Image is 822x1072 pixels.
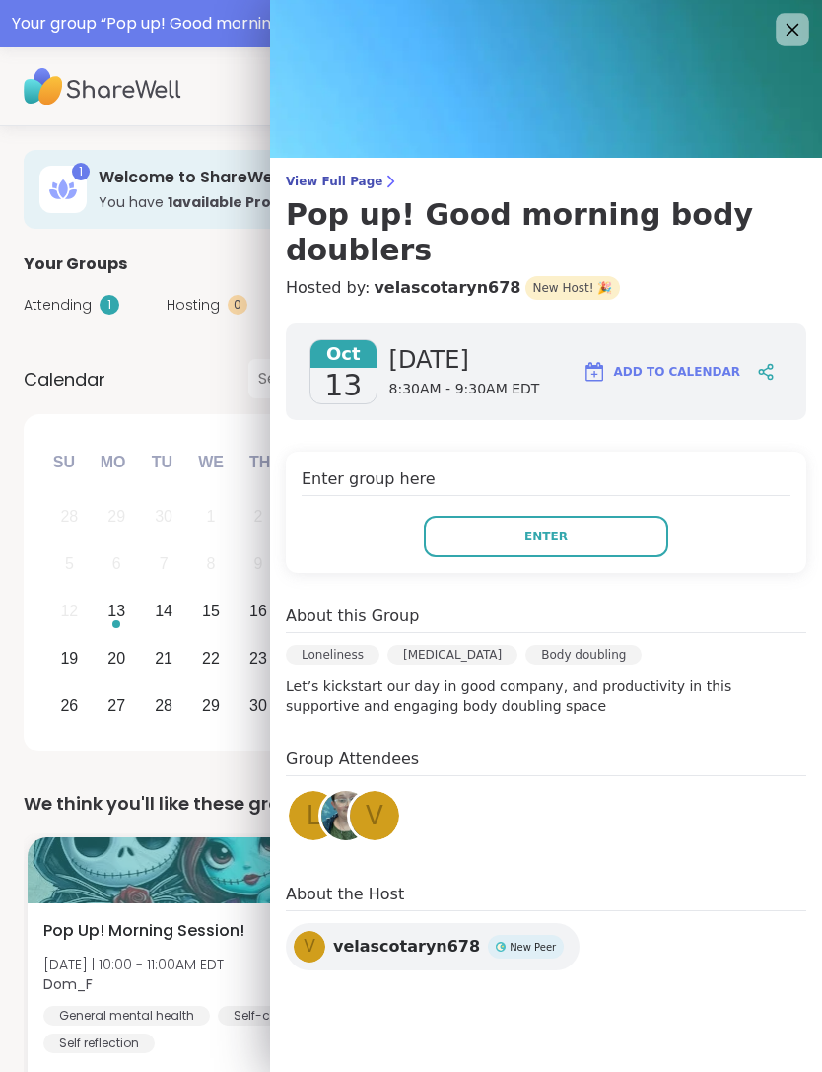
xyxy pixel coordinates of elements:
[112,550,121,577] div: 6
[525,645,642,665] div: Body doubling
[24,295,92,316] span: Attending
[12,12,810,36] div: Your group “ Pop up! Good morning body doublers ” has started. Click here to enter!
[143,684,185,727] div: Choose Tuesday, October 28th, 2025
[207,550,216,577] div: 8
[96,543,138,586] div: Not available Monday, October 6th, 2025
[228,295,247,315] div: 0
[43,955,224,974] span: [DATE] | 10:00 - 11:00AM EDT
[60,503,78,530] div: 28
[189,441,233,484] div: We
[60,598,78,624] div: 12
[249,645,267,672] div: 23
[286,645,379,665] div: Loneliness
[100,295,119,315] div: 1
[143,496,185,538] div: Not available Tuesday, September 30th, 2025
[238,637,280,679] div: Choose Thursday, October 23rd, 2025
[318,788,374,843] a: tgentry93
[42,441,86,484] div: Su
[253,503,262,530] div: 2
[24,252,127,276] span: Your Groups
[207,503,216,530] div: 1
[218,1006,306,1026] div: Self-care
[286,883,806,911] h4: About the Host
[286,174,806,189] span: View Full Page
[310,340,377,368] span: Oct
[168,192,320,212] b: 1 available Pro credit
[238,591,280,633] div: Choose Thursday, October 16th, 2025
[389,344,540,376] span: [DATE]
[286,748,806,776] h4: Group Attendees
[286,677,806,716] p: Let’s kickstart our day in good company, and productivity in this supportive and engaging body do...
[24,790,798,818] div: We think you'll like these groups
[424,516,668,557] button: Enter
[238,684,280,727] div: Choose Thursday, October 30th, 2025
[143,591,185,633] div: Choose Tuesday, October 14th, 2025
[286,276,806,300] h4: Hosted by:
[614,363,740,381] span: Add to Calendar
[155,692,172,719] div: 28
[167,295,220,316] span: Hosting
[140,441,183,484] div: Tu
[48,496,91,538] div: Not available Sunday, September 28th, 2025
[48,684,91,727] div: Choose Sunday, October 26th, 2025
[190,591,233,633] div: Choose Wednesday, October 15th, 2025
[43,1006,210,1026] div: General mental health
[525,276,621,300] span: New Host! 🎉
[155,645,172,672] div: 21
[96,591,138,633] div: Choose Monday, October 13th, 2025
[96,496,138,538] div: Not available Monday, September 29th, 2025
[239,441,282,484] div: Th
[307,797,321,835] span: l
[286,788,341,843] a: l
[190,496,233,538] div: Not available Wednesday, October 1st, 2025
[107,503,125,530] div: 29
[286,197,806,268] h3: Pop up! Good morning body doublers
[99,167,597,188] h3: Welcome to ShareWell
[389,380,540,399] span: 8:30AM - 9:30AM EDT
[107,692,125,719] div: 27
[510,940,556,955] span: New Peer
[202,598,220,624] div: 15
[304,934,315,960] span: v
[48,543,91,586] div: Not available Sunday, October 5th, 2025
[582,360,606,384] img: ShareWell Logomark
[96,684,138,727] div: Choose Monday, October 27th, 2025
[374,276,520,300] a: velascotaryn678
[99,192,597,212] h3: You have to book a coaching group.
[60,692,78,719] div: 26
[143,543,185,586] div: Not available Tuesday, October 7th, 2025
[107,598,125,624] div: 13
[202,645,220,672] div: 22
[190,684,233,727] div: Choose Wednesday, October 29th, 2025
[107,645,125,672] div: 20
[91,441,134,484] div: Mo
[302,467,790,496] h4: Enter group here
[155,598,172,624] div: 14
[496,942,506,952] img: New Peer
[249,692,267,719] div: 30
[286,174,806,268] a: View Full PagePop up! Good morning body doublers
[347,788,402,843] a: v
[43,1034,155,1053] div: Self reflection
[574,348,749,395] button: Add to Calendar
[249,598,267,624] div: 16
[143,637,185,679] div: Choose Tuesday, October 21st, 2025
[160,550,169,577] div: 7
[524,528,568,545] span: Enter
[48,591,91,633] div: Not available Sunday, October 12th, 2025
[238,543,280,586] div: Not available Thursday, October 9th, 2025
[24,366,105,393] span: Calendar
[48,637,91,679] div: Choose Sunday, October 19th, 2025
[155,503,172,530] div: 30
[43,919,244,943] span: Pop Up! Morning Session!
[321,791,371,840] img: tgentry93
[190,543,233,586] div: Not available Wednesday, October 8th, 2025
[96,637,138,679] div: Choose Monday, October 20th, 2025
[202,692,220,719] div: 29
[72,163,90,180] div: 1
[253,550,262,577] div: 9
[286,605,419,628] h4: About this Group
[43,974,93,994] b: Dom_F
[387,645,517,665] div: [MEDICAL_DATA]
[238,496,280,538] div: Not available Thursday, October 2nd, 2025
